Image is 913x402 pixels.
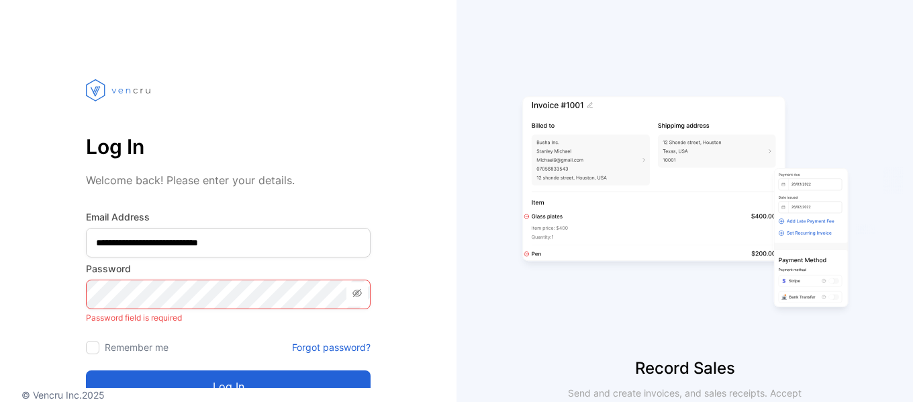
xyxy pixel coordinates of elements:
[517,54,853,356] img: slider image
[86,262,371,276] label: Password
[292,340,371,354] a: Forgot password?
[86,130,371,163] p: Log In
[86,309,371,327] p: Password field is required
[86,210,371,224] label: Email Address
[105,341,169,353] label: Remember me
[86,172,371,188] p: Welcome back! Please enter your details.
[86,54,153,126] img: vencru logo
[456,356,913,380] p: Record Sales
